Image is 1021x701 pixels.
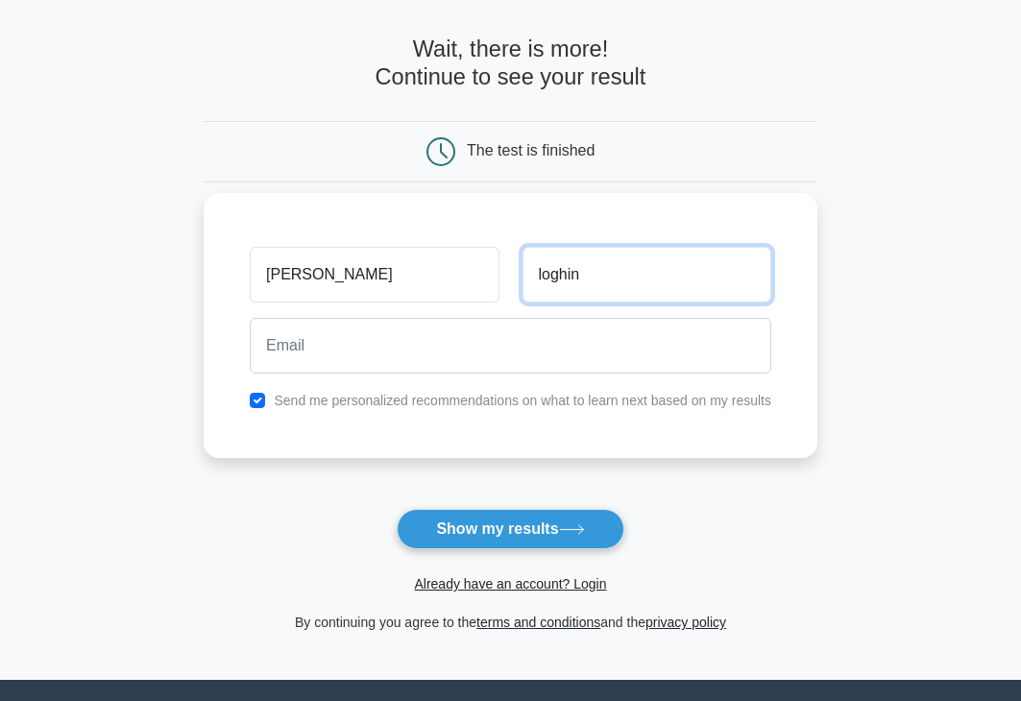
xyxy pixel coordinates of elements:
button: Show my results [397,509,623,549]
div: By continuing you agree to the and the [192,611,829,634]
label: Send me personalized recommendations on what to learn next based on my results [274,393,771,408]
a: privacy policy [645,615,726,630]
a: terms and conditions [476,615,600,630]
a: Already have an account? Login [414,576,606,592]
div: The test is finished [467,142,595,158]
input: First name [250,247,498,302]
input: Last name [523,247,771,302]
h4: Wait, there is more! Continue to see your result [204,36,817,90]
input: Email [250,318,771,374]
